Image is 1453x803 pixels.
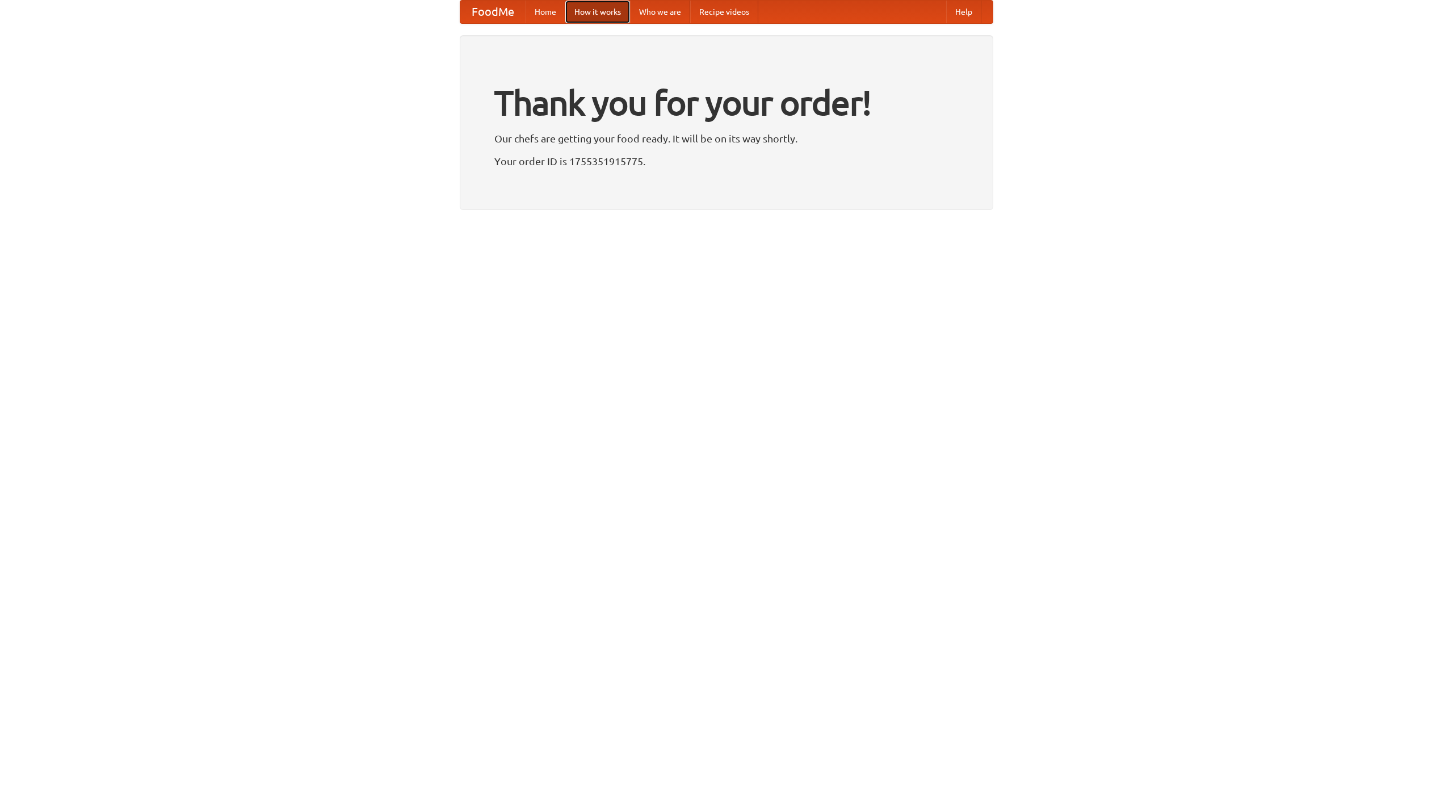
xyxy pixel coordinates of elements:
[494,75,959,130] h1: Thank you for your order!
[690,1,758,23] a: Recipe videos
[526,1,565,23] a: Home
[630,1,690,23] a: Who we are
[494,130,959,147] p: Our chefs are getting your food ready. It will be on its way shortly.
[460,1,526,23] a: FoodMe
[946,1,981,23] a: Help
[565,1,630,23] a: How it works
[494,153,959,170] p: Your order ID is 1755351915775.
